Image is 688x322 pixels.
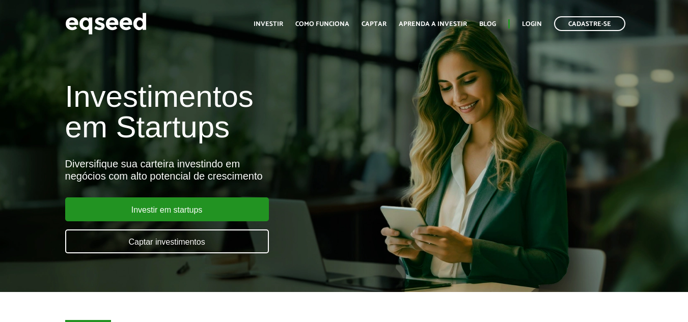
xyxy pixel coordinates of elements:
a: Captar investimentos [65,229,269,253]
h1: Investimentos em Startups [65,81,394,142]
a: Investir [254,21,283,27]
a: Investir em startups [65,197,269,221]
div: Diversifique sua carteira investindo em negócios com alto potencial de crescimento [65,158,394,182]
a: Como funciona [295,21,349,27]
a: Cadastre-se [554,16,625,31]
a: Blog [479,21,496,27]
img: EqSeed [65,10,147,37]
a: Aprenda a investir [399,21,467,27]
a: Login [522,21,542,27]
a: Captar [362,21,387,27]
